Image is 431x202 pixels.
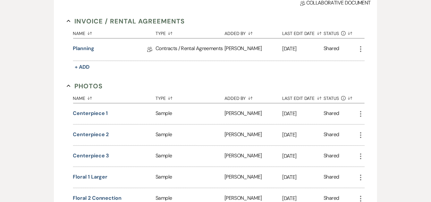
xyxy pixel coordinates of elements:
[156,167,224,188] div: Sample
[156,26,224,38] button: Type
[324,152,339,161] div: Shared
[283,110,324,118] p: [DATE]
[324,96,339,101] span: Status
[156,39,224,61] div: Contracts / Rental Agreements
[324,110,339,118] div: Shared
[67,81,103,91] button: Photos
[73,110,108,117] button: Centerpiece 1
[224,167,282,188] div: [PERSON_NAME]
[324,26,357,38] button: Status
[324,31,339,36] span: Status
[156,125,224,145] div: Sample
[224,125,282,145] div: [PERSON_NAME]
[224,39,282,61] div: [PERSON_NAME]
[156,146,224,167] div: Sample
[73,152,109,160] button: Centerpiece 3
[73,63,92,72] button: + Add
[283,45,324,53] p: [DATE]
[224,146,282,167] div: [PERSON_NAME]
[283,26,324,38] button: Last Edit Date
[324,173,339,182] div: Shared
[156,91,224,103] button: Type
[283,173,324,181] p: [DATE]
[324,91,357,103] button: Status
[224,103,282,124] div: [PERSON_NAME]
[283,91,324,103] button: Last Edit Date
[73,194,122,202] button: Floral 2 Connection
[324,45,339,55] div: Shared
[156,103,224,124] div: Sample
[73,26,156,38] button: Name
[283,152,324,160] p: [DATE]
[73,91,156,103] button: Name
[224,26,282,38] button: Added By
[73,45,94,55] a: Planning
[324,131,339,139] div: Shared
[283,131,324,139] p: [DATE]
[75,64,90,70] span: + Add
[224,91,282,103] button: Added By
[73,173,108,181] button: Floral 1 larger
[67,16,185,26] button: Invoice / Rental Agreements
[73,131,109,138] button: Centerpiece 2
